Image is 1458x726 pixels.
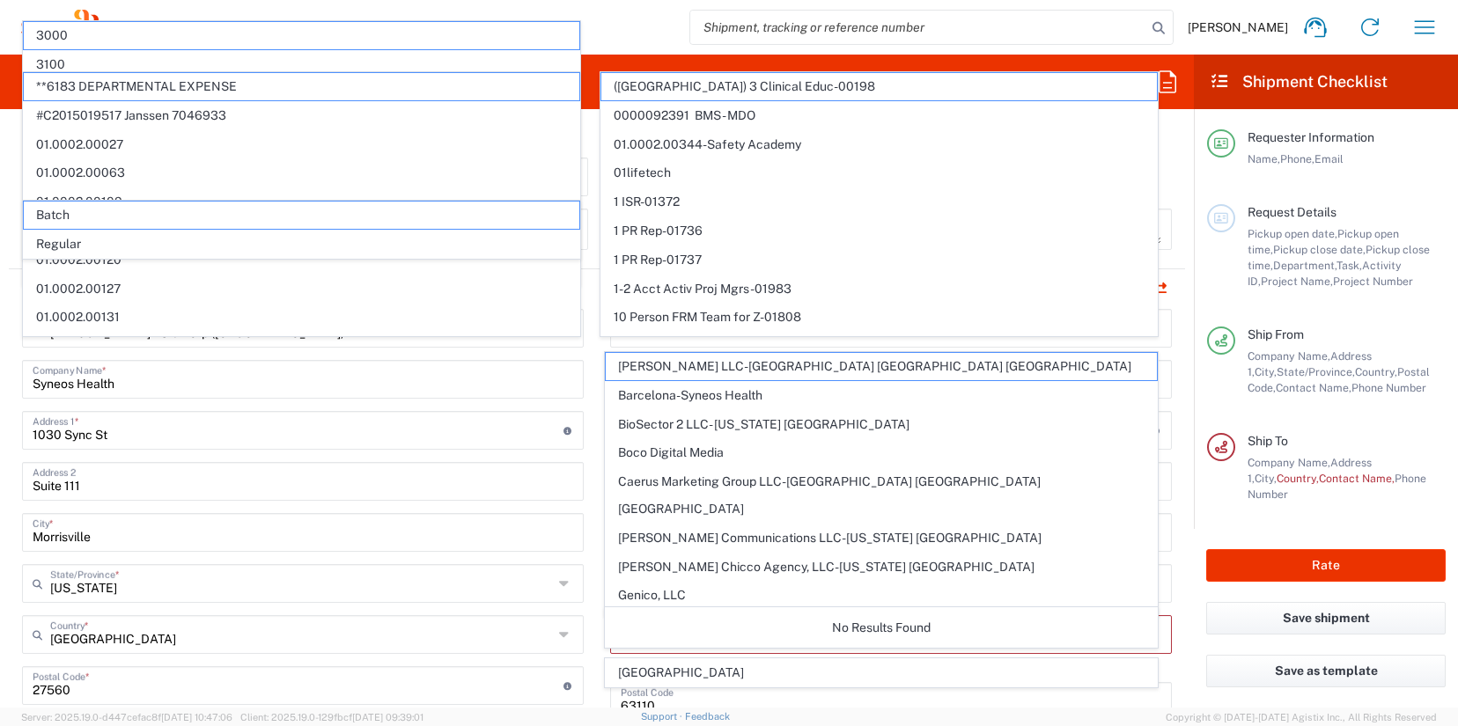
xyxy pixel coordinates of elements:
[1277,365,1355,378] span: State/Province,
[24,231,579,258] span: Regular
[1248,205,1336,219] span: Request Details
[1255,365,1277,378] span: City,
[21,71,223,92] h2: Desktop Shipment Request
[1336,259,1362,272] span: Task,
[606,582,1158,609] span: Genico, LLC
[240,712,423,722] span: Client: 2025.19.0-129fbcf
[1188,19,1288,35] span: [PERSON_NAME]
[601,217,1157,245] span: 1 PR Rep-01736
[606,524,1158,552] span: [PERSON_NAME] Communications LLC-[US_STATE] [GEOGRAPHIC_DATA]
[24,131,579,158] span: 01.0002.00027
[1273,259,1336,272] span: Department,
[606,353,1158,380] span: [PERSON_NAME] LLC-[GEOGRAPHIC_DATA] [GEOGRAPHIC_DATA] [GEOGRAPHIC_DATA]
[1248,152,1280,165] span: Name,
[1261,275,1333,288] span: Project Name,
[1210,71,1388,92] h2: Shipment Checklist
[1248,227,1337,240] span: Pickup open date,
[1273,243,1366,256] span: Pickup close date,
[690,11,1146,44] input: Shipment, tracking or reference number
[606,659,1158,686] span: [GEOGRAPHIC_DATA]
[606,468,1158,523] span: Caerus Marketing Group LLC-[GEOGRAPHIC_DATA] [GEOGRAPHIC_DATA] [GEOGRAPHIC_DATA]
[601,275,1157,303] span: 1-2 Acct Activ Proj Mgrs-01983
[610,654,1172,670] div: This field is required
[601,188,1157,216] span: 1 ISR-01372
[352,712,423,722] span: [DATE] 09:39:01
[641,711,685,722] a: Support
[1314,152,1344,165] span: Email
[24,102,579,129] span: #C2015019517 Janssen 7046933
[24,188,579,216] span: 01.0002.00109
[601,102,1157,129] span: 0000092391 BMS - MDO
[601,246,1157,274] span: 1 PR Rep-01737
[1277,472,1319,485] span: Country,
[1206,655,1446,687] button: Save as template
[161,712,232,722] span: [DATE] 10:47:06
[1255,472,1277,485] span: City,
[605,607,1159,648] div: No Results Found
[24,202,579,229] span: Batch
[24,304,579,331] span: 01.0002.00131
[606,554,1158,581] span: [PERSON_NAME] Chicco Agency, LLC-[US_STATE] [GEOGRAPHIC_DATA]
[1276,381,1351,394] span: Contact Name,
[601,131,1157,158] span: 01.0002.00344-Safety Academy
[1206,549,1446,582] button: Rate
[1248,456,1330,469] span: Company Name,
[1280,152,1314,165] span: Phone,
[601,304,1157,331] span: 10 Person FRM Team for Z-01808
[1206,602,1446,634] button: Save shipment
[21,712,232,722] span: Server: 2025.19.0-d447cefac8f
[606,382,1158,409] span: Barcelona-Syneos Health
[1355,365,1397,378] span: Country,
[1166,709,1437,725] span: Copyright © [DATE]-[DATE] Agistix Inc., All Rights Reserved
[24,159,579,187] span: 01.0002.00063
[1351,381,1426,394] span: Phone Number
[606,411,1158,438] span: BioSector 2 LLC- [US_STATE] [GEOGRAPHIC_DATA]
[606,439,1158,466] span: Boco Digital Media
[601,333,1157,360] span: 10 person rebadge-01344
[1248,327,1304,341] span: Ship From
[685,711,730,722] a: Feedback
[601,159,1157,187] span: 01lifetech
[1319,472,1395,485] span: Contact Name,
[24,275,579,303] span: 01.0002.00127
[1248,434,1288,448] span: Ship To
[1248,130,1374,144] span: Requester Information
[1333,275,1413,288] span: Project Number
[1248,349,1330,363] span: Company Name,
[24,333,579,360] span: 01.0002.00141
[24,246,579,274] span: 01.0002.00120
